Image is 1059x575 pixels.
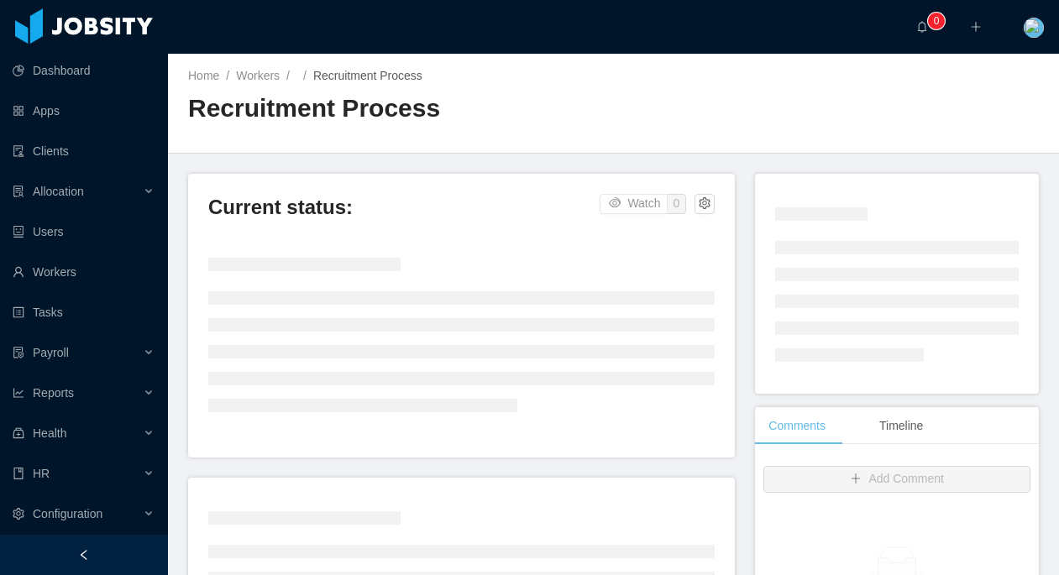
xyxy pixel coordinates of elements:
[188,91,614,126] h2: Recruitment Process
[695,194,715,214] button: icon: setting
[286,69,290,82] span: /
[33,507,102,520] span: Configuration
[866,407,936,445] div: Timeline
[13,215,155,248] a: icon: robotUsers
[13,186,24,197] i: icon: solution
[13,387,24,399] i: icon: line-chart
[916,21,928,33] i: icon: bell
[236,69,280,82] a: Workers
[226,69,229,82] span: /
[303,69,307,82] span: /
[13,468,24,479] i: icon: book
[13,134,155,168] a: icon: auditClients
[13,295,155,329] a: icon: profileTasks
[33,426,66,440] span: Health
[13,54,155,87] a: icon: pie-chartDashboard
[1024,18,1044,38] img: a9a601c0-0538-11e8-8828-95ecc3ba7fc5_5d0a90fa7584a.jpeg
[763,466,1030,493] button: icon: plusAdd Comment
[13,427,24,439] i: icon: medicine-box
[13,94,155,128] a: icon: appstoreApps
[33,346,69,359] span: Payroll
[755,407,839,445] div: Comments
[313,69,422,82] span: Recruitment Process
[208,194,600,221] h3: Current status:
[970,21,982,33] i: icon: plus
[188,69,219,82] a: Home
[13,255,155,289] a: icon: userWorkers
[33,467,50,480] span: HR
[13,347,24,358] i: icon: file-protect
[33,185,84,198] span: Allocation
[33,386,74,400] span: Reports
[13,508,24,520] i: icon: setting
[667,194,687,214] button: 0
[928,13,945,29] sup: 0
